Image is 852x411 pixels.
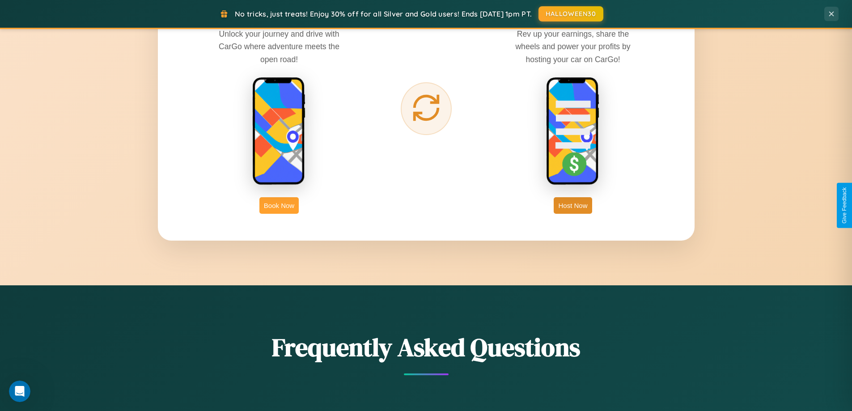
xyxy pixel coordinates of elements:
iframe: Intercom live chat [9,381,30,402]
button: Book Now [259,197,299,214]
div: Give Feedback [841,187,848,224]
p: Rev up your earnings, share the wheels and power your profits by hosting your car on CarGo! [506,28,640,65]
p: Unlock your journey and drive with CarGo where adventure meets the open road! [212,28,346,65]
h2: Frequently Asked Questions [158,330,695,364]
img: rent phone [252,77,306,186]
img: host phone [546,77,600,186]
button: Host Now [554,197,592,214]
span: No tricks, just treats! Enjoy 30% off for all Silver and Gold users! Ends [DATE] 1pm PT. [235,9,532,18]
button: HALLOWEEN30 [538,6,603,21]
